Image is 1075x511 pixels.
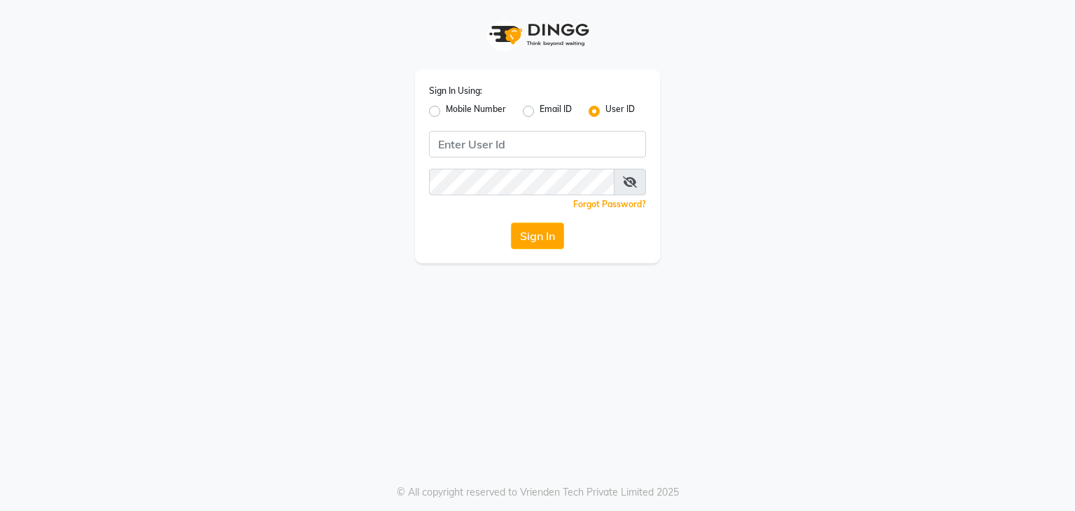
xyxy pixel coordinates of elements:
[482,14,593,55] img: logo1.svg
[446,103,506,120] label: Mobile Number
[429,85,482,97] label: Sign In Using:
[429,131,646,157] input: Username
[605,103,635,120] label: User ID
[511,223,564,249] button: Sign In
[429,169,614,195] input: Username
[540,103,572,120] label: Email ID
[573,199,646,209] a: Forgot Password?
